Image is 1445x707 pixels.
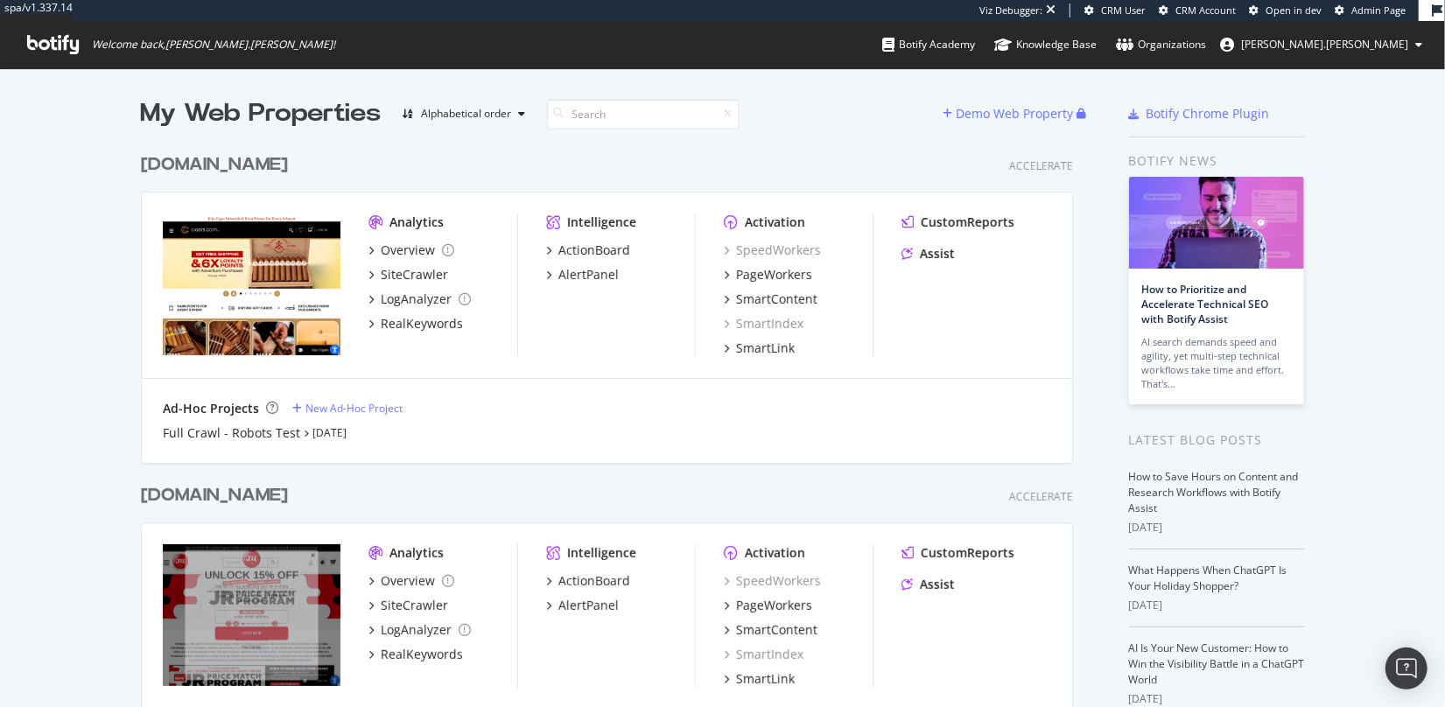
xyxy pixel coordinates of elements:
button: Demo Web Property [943,100,1077,128]
a: AI Is Your New Customer: How to Win the Visibility Battle in a ChatGPT World [1129,640,1305,687]
a: Knowledge Base [994,21,1097,68]
a: RealKeywords [368,646,463,663]
a: SmartContent [724,290,817,308]
img: https://www.jrcigars.com/ [163,213,340,355]
span: Welcome back, [PERSON_NAME].[PERSON_NAME] ! [92,38,335,52]
div: SmartContent [736,290,817,308]
a: SmartIndex [724,646,803,663]
div: [DATE] [1129,520,1305,535]
div: SiteCrawler [381,597,448,614]
a: PageWorkers [724,597,812,614]
a: Organizations [1116,21,1206,68]
span: Admin Page [1351,3,1406,17]
a: How to Prioritize and Accelerate Technical SEO with Botify Assist [1142,282,1269,326]
div: CustomReports [921,544,1014,562]
div: Accelerate [1009,489,1073,504]
div: AI search demands speed and agility, yet multi-step technical workflows take time and effort. Tha... [1142,335,1291,391]
div: Demo Web Property [957,105,1074,122]
a: SmartIndex [724,315,803,332]
div: [DATE] [1129,598,1305,613]
div: Accelerate [1009,158,1073,173]
div: Alphabetical order [422,108,512,119]
div: Knowledge Base [994,36,1097,53]
div: ActionBoard [558,572,630,590]
a: How to Save Hours on Content and Research Workflows with Botify Assist [1129,469,1299,515]
div: Overview [381,572,435,590]
a: AlertPanel [546,597,619,614]
a: ActionBoard [546,572,630,590]
img: How to Prioritize and Accelerate Technical SEO with Botify Assist [1129,177,1304,269]
div: My Web Properties [141,96,382,131]
div: Activation [745,213,805,231]
input: Search [547,99,740,129]
a: ActionBoard [546,241,630,259]
div: Organizations [1116,36,1206,53]
a: What Happens When ChatGPT Is Your Holiday Shopper? [1129,563,1287,593]
div: AlertPanel [558,597,619,614]
a: Admin Page [1335,3,1406,17]
a: AlertPanel [546,266,619,283]
div: RealKeywords [381,646,463,663]
a: SmartLink [724,339,795,357]
span: Open in dev [1266,3,1322,17]
a: Full Crawl - Robots Test [163,424,300,442]
div: SiteCrawler [381,266,448,283]
div: [DOMAIN_NAME] [141,152,288,178]
img: https://www.cigars.com/ [163,544,340,686]
div: LogAnalyzer [381,290,452,308]
a: SpeedWorkers [724,572,821,590]
a: CRM User [1084,3,1146,17]
a: PageWorkers [724,266,812,283]
a: CRM Account [1159,3,1236,17]
div: Assist [920,576,955,593]
div: Botify Chrome Plugin [1147,105,1270,122]
a: SiteCrawler [368,597,448,614]
div: SmartLink [736,670,795,688]
a: New Ad-Hoc Project [292,401,403,416]
div: CustomReports [921,213,1014,231]
div: Botify news [1129,151,1305,171]
a: SiteCrawler [368,266,448,283]
div: Assist [920,245,955,262]
a: LogAnalyzer [368,621,471,639]
button: Alphabetical order [396,100,533,128]
div: PageWorkers [736,597,812,614]
div: Open Intercom Messenger [1385,647,1427,689]
div: New Ad-Hoc Project [305,401,403,416]
div: LogAnalyzer [381,621,452,639]
a: Open in dev [1249,3,1322,17]
a: CustomReports [901,544,1014,562]
div: AlertPanel [558,266,619,283]
a: CustomReports [901,213,1014,231]
a: Overview [368,572,454,590]
a: SmartContent [724,621,817,639]
div: Overview [381,241,435,259]
a: [DOMAIN_NAME] [141,483,295,508]
a: [DOMAIN_NAME] [141,152,295,178]
a: SmartLink [724,670,795,688]
div: [DOMAIN_NAME] [141,483,288,508]
div: Analytics [389,213,444,231]
div: SmartLink [736,339,795,357]
div: PageWorkers [736,266,812,283]
div: Latest Blog Posts [1129,430,1305,450]
div: Viz Debugger: [979,3,1042,17]
a: Assist [901,245,955,262]
a: Demo Web Property [943,106,1077,121]
div: [DATE] [1129,691,1305,707]
div: RealKeywords [381,315,463,332]
a: LogAnalyzer [368,290,471,308]
a: [DATE] [312,425,347,440]
a: Overview [368,241,454,259]
span: CRM Account [1175,3,1236,17]
button: [PERSON_NAME].[PERSON_NAME] [1206,31,1436,59]
div: Botify Academy [882,36,975,53]
div: Intelligence [567,213,636,231]
span: jeffrey.louella [1241,37,1408,52]
a: SpeedWorkers [724,241,821,259]
div: Analytics [389,544,444,562]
